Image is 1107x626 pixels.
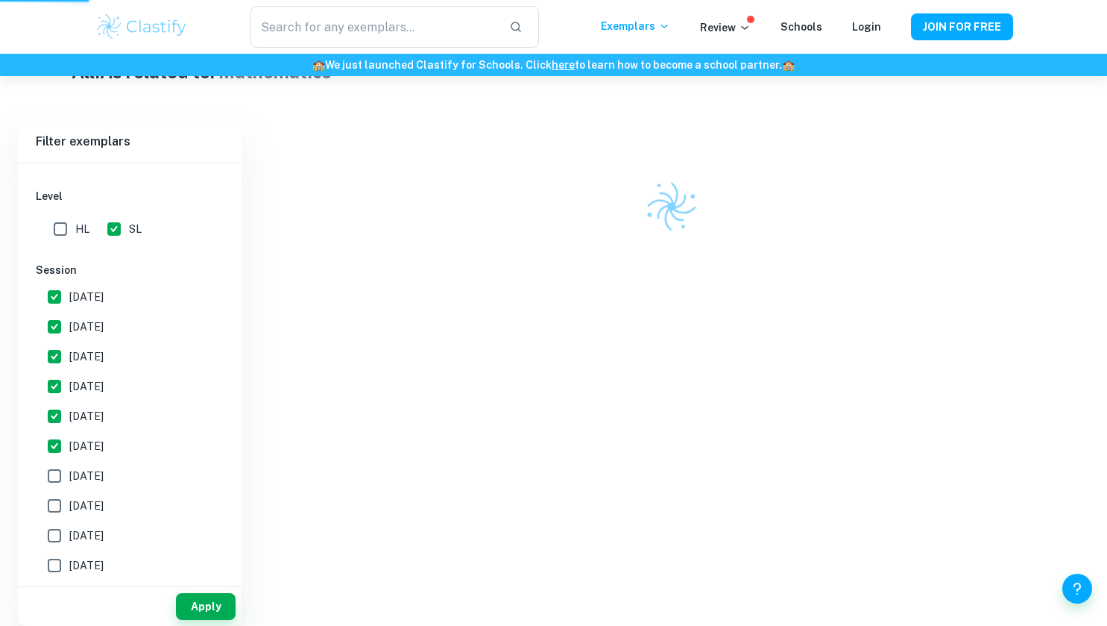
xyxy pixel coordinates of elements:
[36,188,224,204] h6: Level
[782,59,795,71] span: 🏫
[69,378,104,395] span: [DATE]
[312,59,325,71] span: 🏫
[36,262,224,278] h6: Session
[95,12,189,42] img: Clastify logo
[69,528,104,544] span: [DATE]
[69,289,104,305] span: [DATE]
[18,121,242,163] h6: Filter exemplars
[250,6,496,48] input: Search for any exemplars...
[69,468,104,484] span: [DATE]
[69,438,104,454] span: [DATE]
[69,408,104,425] span: [DATE]
[69,557,104,574] span: [DATE]
[69,498,104,514] span: [DATE]
[780,21,822,33] a: Schools
[75,221,89,237] span: HL
[601,18,670,34] p: Exemplars
[552,59,575,71] a: here
[1062,574,1092,604] button: Help and Feedback
[69,348,104,365] span: [DATE]
[911,13,1013,40] button: JOIN FOR FREE
[3,57,1104,73] h6: We just launched Clastify for Schools. Click to learn how to become a school partner.
[852,21,881,33] a: Login
[69,319,104,335] span: [DATE]
[129,221,142,237] span: SL
[176,593,236,620] button: Apply
[700,19,751,36] p: Review
[639,174,704,240] img: Clastify logo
